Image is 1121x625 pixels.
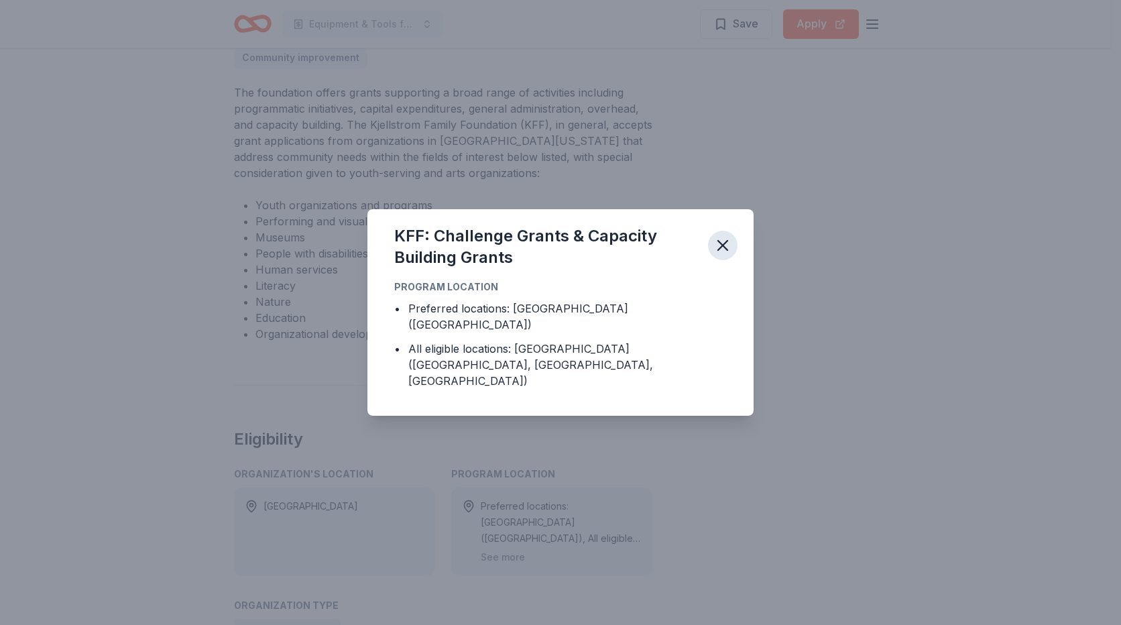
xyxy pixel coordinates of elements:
[408,341,727,389] div: All eligible locations: [GEOGRAPHIC_DATA] ([GEOGRAPHIC_DATA], [GEOGRAPHIC_DATA], [GEOGRAPHIC_DATA])
[394,225,697,268] div: KFF: Challenge Grants & Capacity Building Grants
[394,279,727,295] div: Program Location
[408,300,727,333] div: Preferred locations: [GEOGRAPHIC_DATA] ([GEOGRAPHIC_DATA])
[394,341,400,357] div: •
[394,300,400,317] div: •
